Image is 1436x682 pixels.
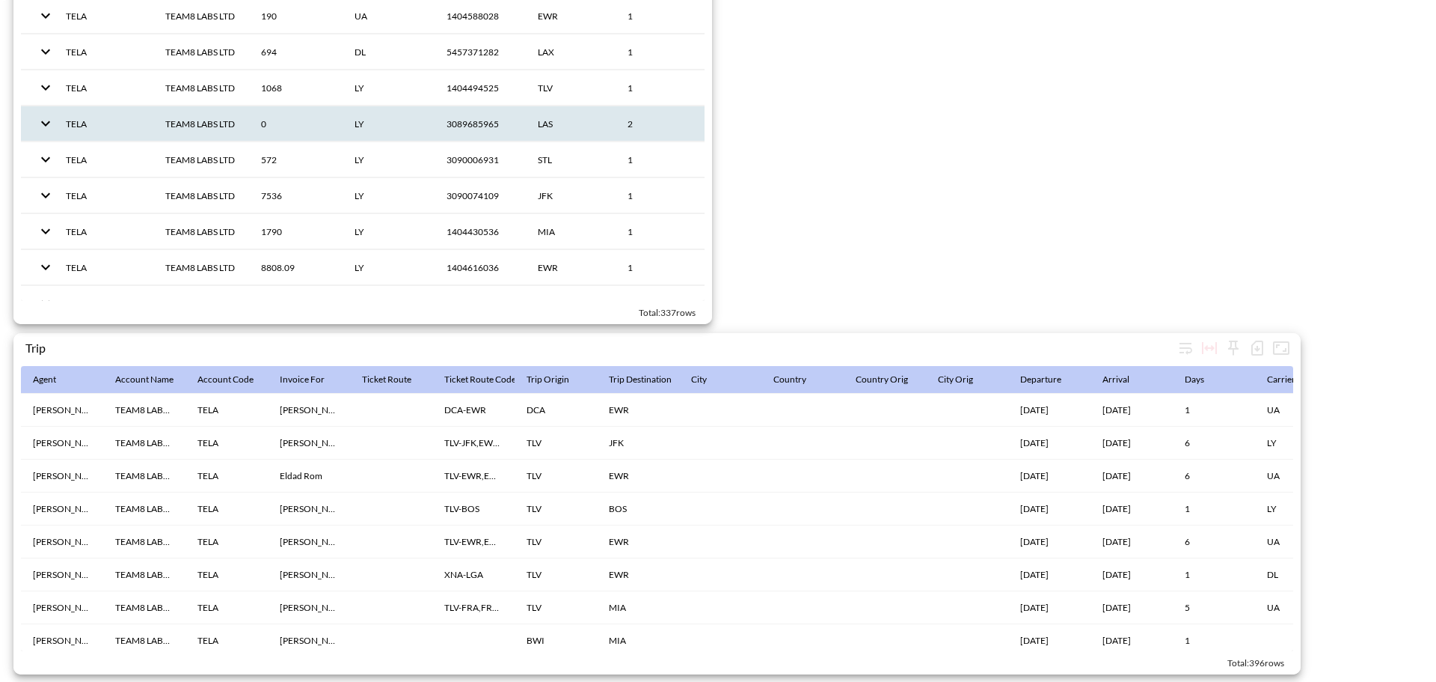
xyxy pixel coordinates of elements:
[597,558,679,591] th: EWR
[773,371,806,389] div: Country
[153,106,249,141] th: TEAM8 LABS LTD
[616,286,705,321] th: 1
[435,34,526,70] th: 5457371282
[1255,427,1337,460] th: LY
[1102,371,1129,389] div: Arrival
[268,493,350,526] th: Roy Eldshtein
[526,250,616,285] th: EWR
[249,250,343,285] th: 8808.09
[435,106,526,141] th: 3089685965
[103,427,185,460] th: TEAM8 LABS LTD
[1102,371,1149,389] span: Arrival
[54,106,153,141] th: TELA
[268,460,350,493] th: Eldad Rom
[33,75,58,100] button: expand row
[435,286,526,321] th: 1404795987
[1197,336,1221,360] div: Toggle table layout between fixed and auto (default: auto)
[21,558,103,591] th: Ran Halewa
[21,394,103,427] th: Avi Avitan
[103,526,185,558] th: TEAM8 LABS LTD
[1173,394,1255,427] th: 1
[1255,394,1337,427] th: UA
[280,371,325,389] div: Invoice For
[432,493,515,526] th: TLV-BOS
[856,371,908,389] div: Country Orig
[597,427,679,460] th: JFK
[54,214,153,249] th: TELA
[597,591,679,624] th: MIA
[1173,460,1255,493] th: 6
[343,178,435,213] th: LY
[526,34,616,70] th: LAX
[526,142,616,177] th: STL
[597,460,679,493] th: EWR
[33,371,76,389] span: Agent
[268,624,350,657] th: Anne Neuberger
[515,526,597,558] th: TLV
[515,591,597,624] th: TLV
[268,394,350,427] th: Baruch Marcianogilburd
[54,178,153,213] th: TELA
[1269,336,1293,360] button: Fullscreen
[54,250,153,285] th: TELA
[1090,460,1173,493] th: 12/12/2025
[54,34,153,70] th: TELA
[432,394,515,427] th: DCA-EWR
[1173,624,1255,657] th: 1
[185,427,268,460] th: TELA
[21,427,103,460] th: Avi Avitan
[21,493,103,526] th: Avi Avitan
[616,70,705,106] th: 1
[103,493,185,526] th: TEAM8 LABS LTD
[185,591,268,624] th: TELA
[280,371,344,389] span: Invoice For
[435,142,526,177] th: 3090006931
[639,307,696,318] span: Total: 337 rows
[343,34,435,70] th: DL
[197,371,273,389] span: Account Code
[616,142,705,177] th: 1
[21,526,103,558] th: Avi Avitan
[54,142,153,177] th: TELA
[115,371,174,389] div: Account Name
[249,214,343,249] th: 1790
[1008,624,1090,657] th: 12/06/2025
[515,394,597,427] th: DCA
[526,106,616,141] th: LAS
[1090,427,1173,460] th: 01/08/2025
[21,591,103,624] th: Avi Avitan
[526,286,616,321] th: MIA
[33,3,58,28] button: expand row
[435,250,526,285] th: 1404616036
[103,558,185,591] th: TEAM8 LABS LTD
[1090,493,1173,526] th: 28/06/2026
[938,371,992,389] span: City Orig
[33,290,58,316] button: expand row
[343,250,435,285] th: LY
[1008,526,1090,558] th: 10/08/2025
[616,214,705,249] th: 1
[268,591,350,624] th: Assafshmuel Mischari
[103,394,185,427] th: TEAM8 LABS LTD
[1173,526,1255,558] th: 6
[515,558,597,591] th: TLV
[1267,371,1295,389] div: Carrier
[33,147,58,172] button: expand row
[1090,624,1173,657] th: 12/06/2025
[153,178,249,213] th: TEAM8 LABS LTD
[515,460,597,493] th: TLV
[1255,591,1337,624] th: UA
[185,526,268,558] th: TELA
[773,371,826,389] span: Country
[938,371,973,389] div: City Orig
[597,394,679,427] th: EWR
[33,219,58,244] button: expand row
[33,183,58,208] button: expand row
[1185,371,1204,389] div: Days
[185,624,268,657] th: TELA
[153,70,249,106] th: TEAM8 LABS LTD
[1255,558,1337,591] th: DL
[33,255,58,280] button: expand row
[1173,591,1255,624] th: 5
[21,460,103,493] th: Avi Avitan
